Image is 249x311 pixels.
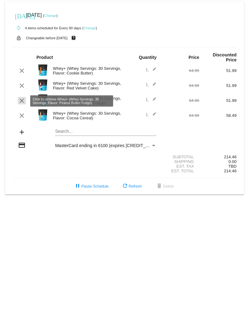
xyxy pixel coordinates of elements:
[146,82,156,87] span: 1
[15,34,22,42] mat-icon: lock_open
[44,14,56,17] a: Change
[162,169,199,173] div: Est. Total
[162,83,199,88] div: 64.99
[18,141,26,149] mat-icon: credit_card
[36,64,49,76] img: Image-1-Carousel-Whey-2lb-Cookie-Butter-1000x1000-2.png
[162,155,199,159] div: Subtotal
[26,36,68,40] small: Changeable before [DATE]
[55,143,156,148] mat-select: Payment Method
[121,183,129,190] mat-icon: refresh
[116,181,147,192] button: Refresh
[74,183,81,190] mat-icon: pause
[149,112,156,119] mat-icon: edit
[55,143,174,148] span: MasterCard ending in 6100 (expires [CREDIT_CARD_DATA])
[43,14,58,17] small: ( )
[162,113,199,118] div: 64.99
[162,68,199,73] div: 64.99
[162,164,199,169] div: Est. Tax
[18,82,26,89] mat-icon: clear
[151,181,179,192] button: Delete
[36,55,53,60] strong: Product
[74,184,108,189] span: Pause Schedule
[156,184,174,189] span: Delete
[162,98,199,103] div: 64.99
[121,184,142,189] span: Refresh
[18,67,26,74] mat-icon: clear
[228,164,237,169] span: TBD
[146,97,156,102] span: 1
[50,81,125,90] div: Whey+ (Whey Servings: 30 Servings, Flavor: Red Velvet Cake)
[149,82,156,89] mat-icon: edit
[69,181,113,192] button: Pause Schedule
[36,109,49,121] img: Image-1-Carousel-Whey-2lb-Cocoa-Cereal-no-badge-Transp.png
[189,55,199,60] strong: Price
[213,52,237,62] strong: Discounted Price
[84,26,96,30] a: Change
[199,98,237,103] div: 51.99
[50,66,125,75] div: Whey+ (Whey Servings: 30 Servings, Flavor: Cookie Butter)
[228,159,237,164] span: 0.00
[149,67,156,74] mat-icon: edit
[156,183,163,190] mat-icon: delete
[36,94,49,106] img: Image-1-Whey-2lb-Peanut-Butter-Fudge-1000x1000-1.png
[224,169,237,173] span: 214.46
[149,97,156,104] mat-icon: edit
[55,129,156,134] input: Search...
[18,128,26,136] mat-icon: add
[139,55,156,60] strong: Quantity
[15,12,22,19] mat-icon: [DATE]
[82,26,97,30] small: ( )
[12,26,81,30] small: 4 items scheduled for Every 90 days
[199,155,237,159] div: 214.46
[36,79,49,91] img: Image-1-Whey-2lb-Red-Velvet-1000x1000-Roman-Berezecky.png
[18,112,26,119] mat-icon: clear
[162,159,199,164] div: Shipping
[199,83,237,88] div: 51.99
[50,96,125,105] div: Whey+ (Whey Servings: 30 Servings, Flavor: Peanut Butter Fudge)
[70,34,77,42] mat-icon: live_help
[146,112,156,117] span: 1
[199,68,237,73] div: 51.99
[50,111,125,120] div: Whey+ (Whey Servings: 30 Servings, Flavor: Cocoa Cereal)
[146,67,156,72] span: 1
[15,24,22,32] mat-icon: autorenew
[199,113,237,118] div: 58.49
[18,97,26,104] mat-icon: clear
